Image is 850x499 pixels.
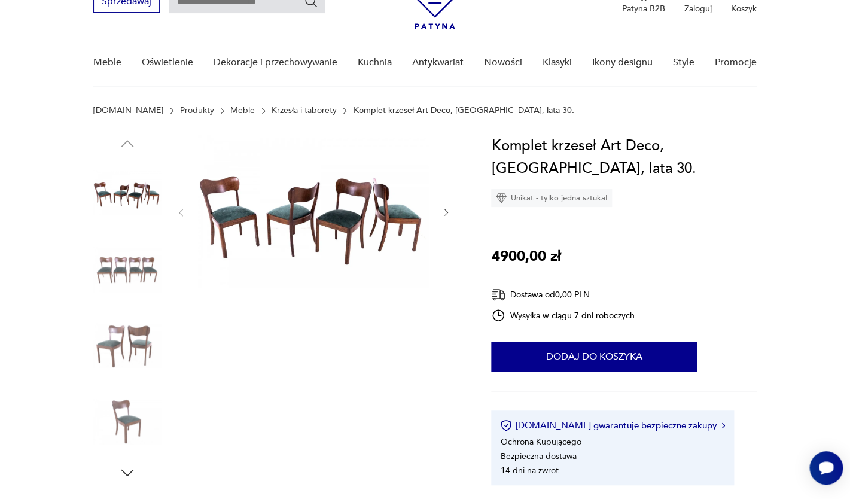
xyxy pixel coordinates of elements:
img: Zdjęcie produktu Komplet krzeseł Art Deco, Polska, lata 30. [93,311,162,379]
a: Dekoracje i przechowywanie [214,39,337,86]
img: Ikona strzałki w prawo [721,422,725,428]
a: Promocje [715,39,757,86]
a: Oświetlenie [142,39,193,86]
a: Meble [93,39,121,86]
p: Koszyk [731,3,757,14]
button: Dodaj do koszyka [491,342,697,372]
img: Zdjęcie produktu Komplet krzeseł Art Deco, Polska, lata 30. [198,135,429,288]
p: Patyna B2B [622,3,665,14]
a: [DOMAIN_NAME] [93,106,163,115]
img: Ikona dostawy [491,287,505,302]
a: Ikony designu [592,39,653,86]
a: Kuchnia [358,39,392,86]
img: Zdjęcie produktu Komplet krzeseł Art Deco, Polska, lata 30. [93,235,162,303]
a: Krzesła i taborety [272,106,337,115]
div: Dostawa od 0,00 PLN [491,287,635,302]
a: Produkty [180,106,214,115]
p: Zaloguj [684,3,712,14]
h1: Komplet krzeseł Art Deco, [GEOGRAPHIC_DATA], lata 30. [491,135,756,180]
p: Komplet krzeseł Art Deco, [GEOGRAPHIC_DATA], lata 30. [353,106,574,115]
li: 14 dni na zwrot [500,465,558,476]
img: Ikona diamentu [496,193,507,203]
p: 4900,00 zł [491,245,560,268]
img: Zdjęcie produktu Komplet krzeseł Art Deco, Polska, lata 30. [93,388,162,456]
img: Ikona certyfikatu [500,419,512,431]
div: Wysyłka w ciągu 7 dni roboczych [491,308,635,322]
button: [DOMAIN_NAME] gwarantuje bezpieczne zakupy [500,419,724,431]
a: Antykwariat [412,39,464,86]
a: Klasyki [543,39,572,86]
li: Bezpieczna dostawa [500,451,576,462]
a: Nowości [484,39,522,86]
a: Style [673,39,694,86]
li: Ochrona Kupującego [500,436,581,448]
iframe: Smartsupp widget button [809,451,843,485]
div: Unikat - tylko jedna sztuka! [491,189,612,207]
a: Meble [230,106,255,115]
img: Zdjęcie produktu Komplet krzeseł Art Deco, Polska, lata 30. [93,159,162,227]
